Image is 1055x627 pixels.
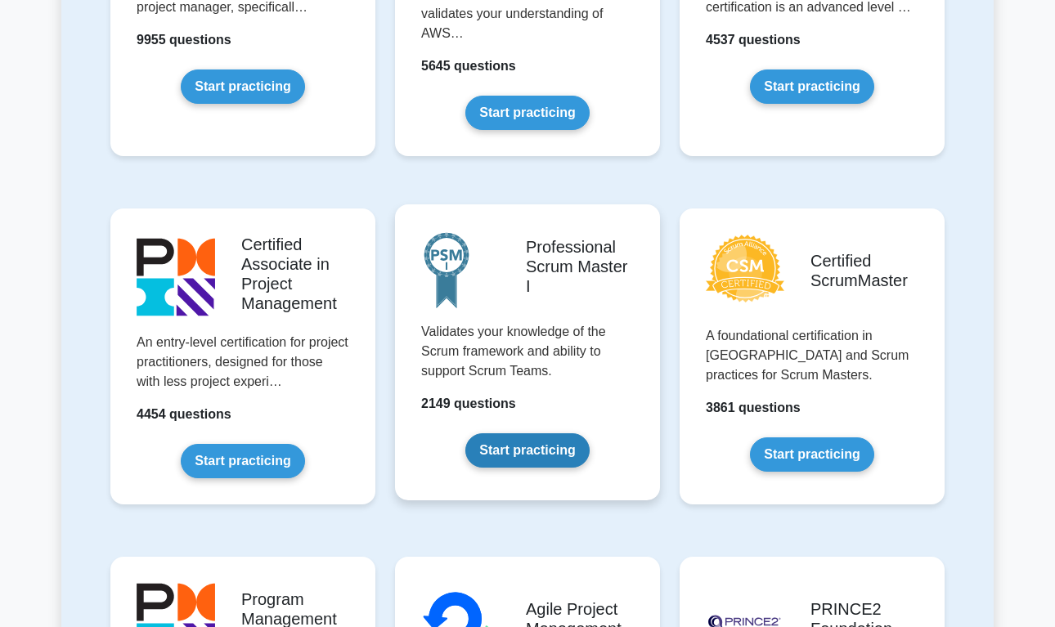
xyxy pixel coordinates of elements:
a: Start practicing [750,69,873,104]
a: Start practicing [750,437,873,472]
a: Start practicing [465,96,589,130]
a: Start practicing [465,433,589,468]
a: Start practicing [181,444,304,478]
a: Start practicing [181,69,304,104]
